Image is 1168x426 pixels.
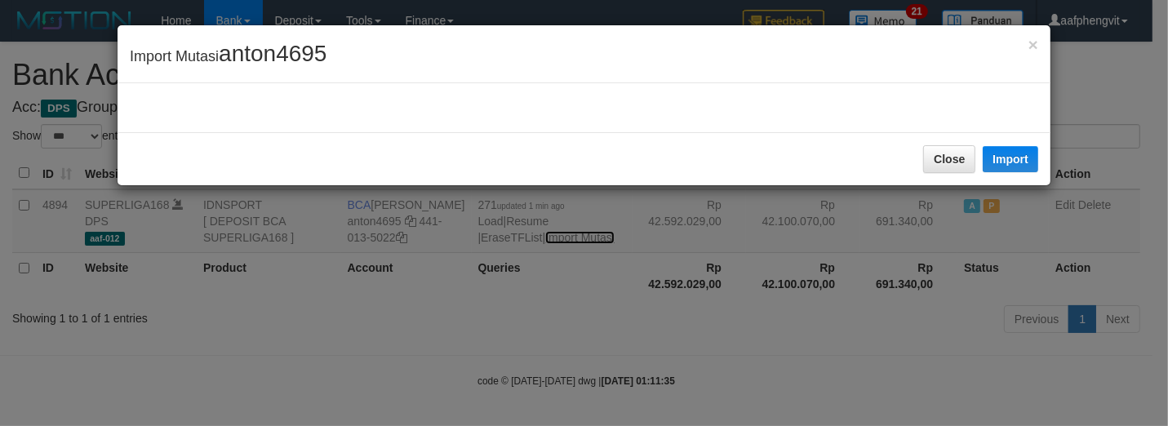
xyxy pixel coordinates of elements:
[1028,35,1038,54] span: ×
[219,41,326,66] span: anton4695
[130,48,326,64] span: Import Mutasi
[983,146,1038,172] button: Import
[1028,36,1038,53] button: Close
[923,145,975,173] button: Close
